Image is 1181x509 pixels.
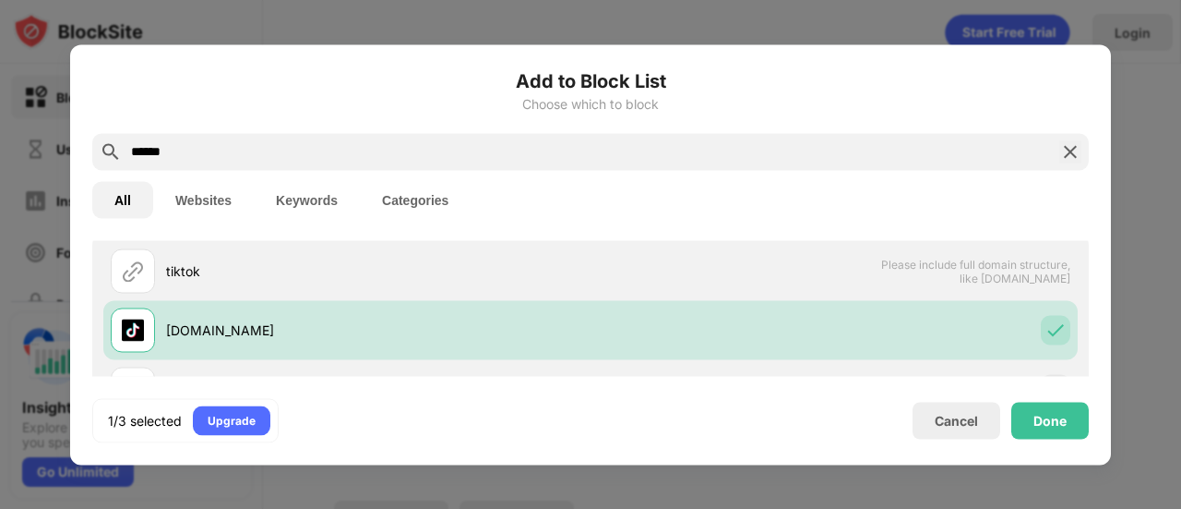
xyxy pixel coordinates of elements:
[100,140,122,163] img: search.svg
[108,411,182,430] div: 1/3 selected
[935,413,978,429] div: Cancel
[208,411,256,430] div: Upgrade
[1033,413,1067,428] div: Done
[166,261,590,281] div: tiktok
[92,96,1089,111] div: Choose which to block
[92,67,1089,94] h6: Add to Block List
[254,181,360,218] button: Keywords
[153,181,254,218] button: Websites
[360,181,471,218] button: Categories
[1059,140,1081,163] img: search-close
[122,319,144,341] img: favicons
[166,321,590,340] div: [DOMAIN_NAME]
[92,181,153,218] button: All
[122,260,144,282] img: url.svg
[880,257,1070,285] span: Please include full domain structure, like [DOMAIN_NAME]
